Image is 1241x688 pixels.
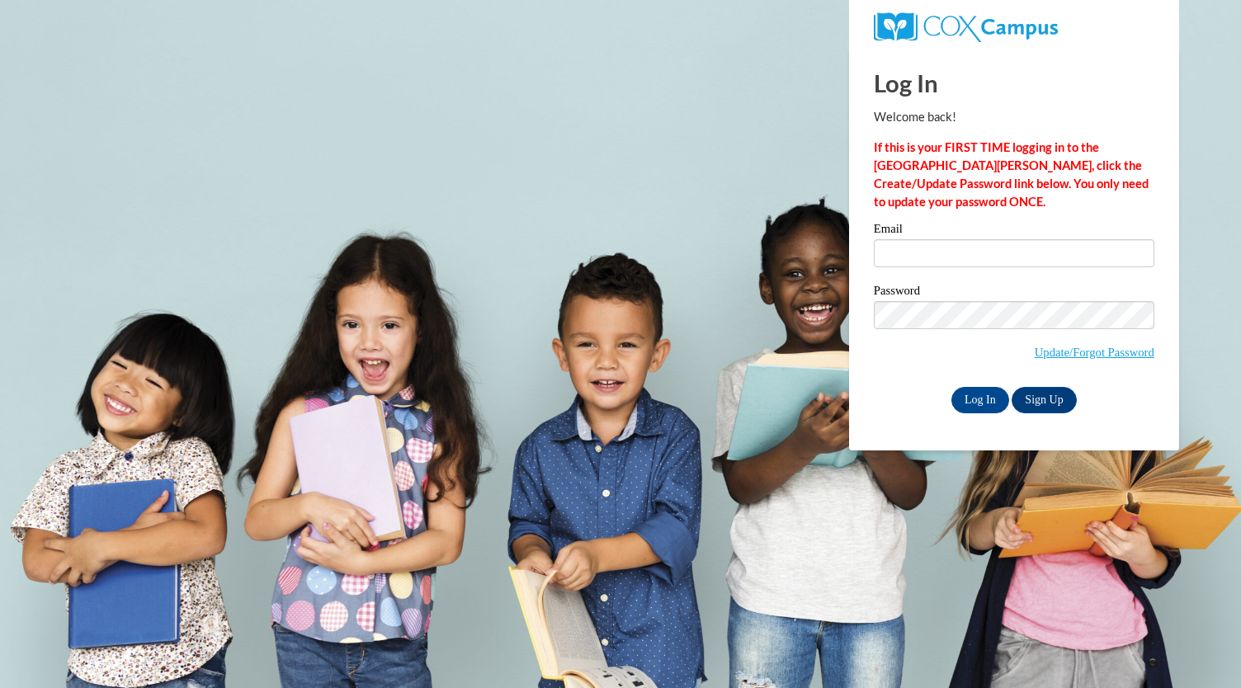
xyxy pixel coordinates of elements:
[874,19,1058,33] a: COX Campus
[874,140,1149,209] strong: If this is your FIRST TIME logging in to the [GEOGRAPHIC_DATA][PERSON_NAME], click the Create/Upd...
[1012,387,1076,413] a: Sign Up
[874,223,1154,239] label: Email
[874,66,1154,100] h1: Log In
[874,12,1058,42] img: COX Campus
[874,108,1154,126] p: Welcome back!
[874,285,1154,301] label: Password
[1035,346,1154,359] a: Update/Forgot Password
[951,387,1009,413] input: Log In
